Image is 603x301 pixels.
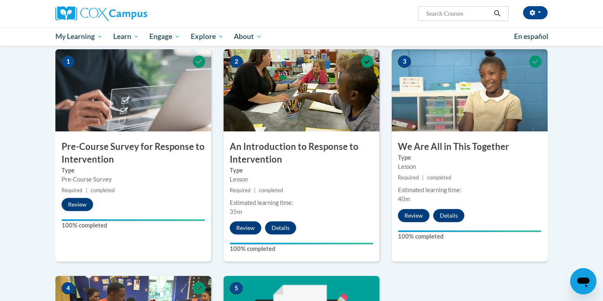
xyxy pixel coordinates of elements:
[523,6,548,19] button: Account Settings
[230,166,373,175] label: Type
[230,244,373,253] label: 100% completed
[224,49,379,131] img: Course Image
[113,32,139,41] span: Learn
[144,27,185,46] a: Engage
[398,162,541,171] div: Lesson
[55,32,103,41] span: My Learning
[230,55,243,68] span: 2
[427,175,451,181] span: completed
[392,140,548,153] h3: We Are All in This Together
[230,221,261,234] button: Review
[62,219,205,221] div: Your progress
[398,175,419,181] span: Required
[50,27,108,46] a: My Learning
[230,187,251,193] span: Required
[43,27,560,46] div: Main menu
[392,49,548,131] img: Course Image
[422,175,424,181] span: |
[229,27,267,46] a: About
[491,9,503,18] button: Search
[86,187,87,193] span: |
[62,198,93,211] button: Review
[62,282,75,294] span: 4
[398,209,429,222] button: Review
[55,140,211,166] h3: Pre-Course Survey for Response to Intervention
[254,187,256,193] span: |
[398,230,541,232] div: Your progress
[230,282,243,294] span: 5
[55,49,211,131] img: Course Image
[55,6,147,21] img: Cox Campus
[230,198,373,207] div: Estimated learning time:
[62,166,205,175] label: Type
[398,186,541,195] div: Estimated learning time:
[509,28,554,45] a: En español
[62,221,205,230] label: 100% completed
[398,232,541,241] label: 100% completed
[398,55,411,68] span: 3
[265,221,296,234] button: Details
[234,32,262,41] span: About
[62,175,205,184] div: Pre-Course Survey
[230,243,373,244] div: Your progress
[108,27,144,46] a: Learn
[398,153,541,162] label: Type
[398,195,410,202] span: 40m
[62,187,82,193] span: Required
[514,32,548,41] span: En español
[259,187,283,193] span: completed
[425,9,491,18] input: Search Courses
[570,268,596,294] iframe: Button to launch messaging window
[55,6,211,21] a: Cox Campus
[224,140,379,166] h3: An Introduction to Response to Intervention
[191,32,224,41] span: Explore
[433,209,464,222] button: Details
[230,175,373,184] div: Lesson
[185,27,229,46] a: Explore
[230,208,242,215] span: 35m
[149,32,180,41] span: Engage
[62,55,75,68] span: 1
[91,187,115,193] span: completed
